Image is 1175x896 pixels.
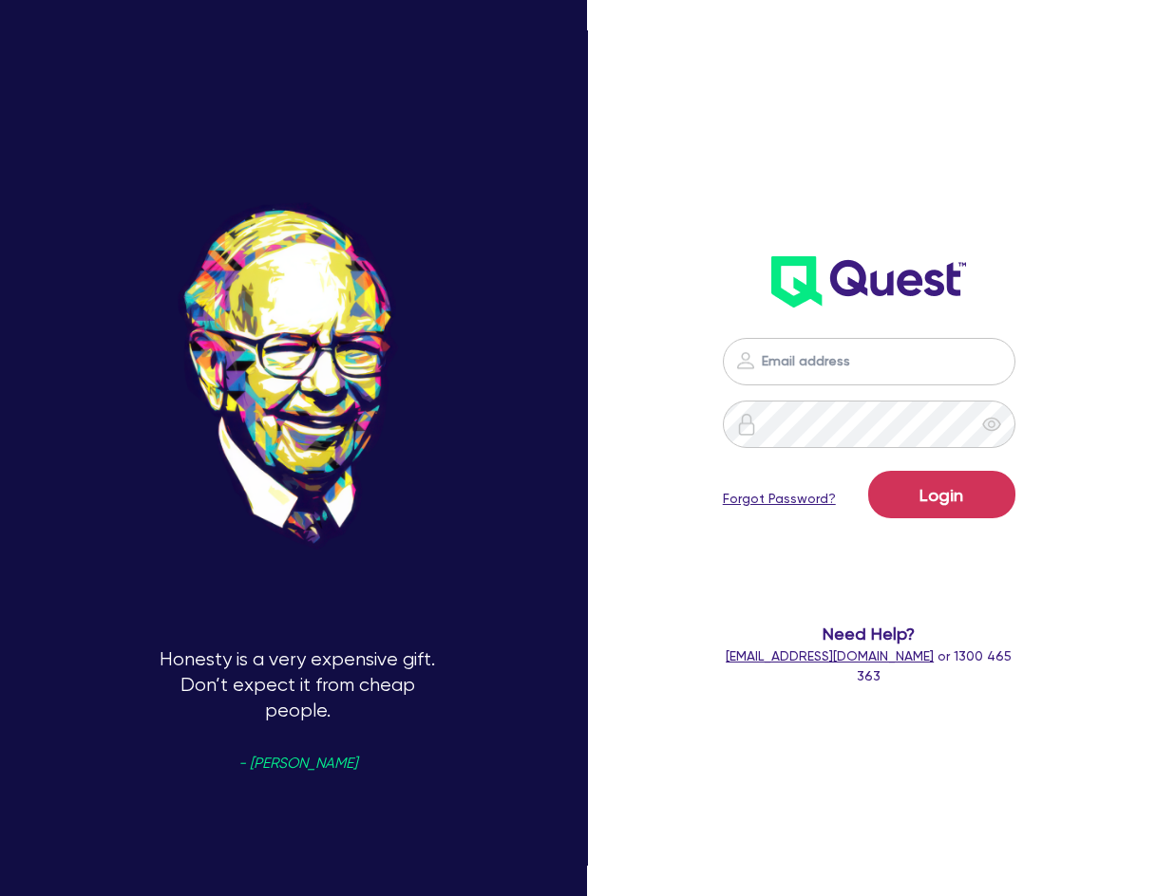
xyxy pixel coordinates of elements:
[726,648,934,663] a: [EMAIL_ADDRESS][DOMAIN_NAME]
[868,471,1015,518] button: Login
[771,256,966,308] img: wH2k97JdezQIQAAAABJRU5ErkJggg==
[735,413,758,436] img: icon-password
[238,756,357,771] span: - [PERSON_NAME]
[723,621,1015,646] span: Need Help?
[723,338,1015,385] input: Email address
[734,349,757,372] img: icon-password
[723,489,836,509] a: Forgot Password?
[982,415,1001,434] span: eye
[726,648,1012,683] span: or 1300 465 363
